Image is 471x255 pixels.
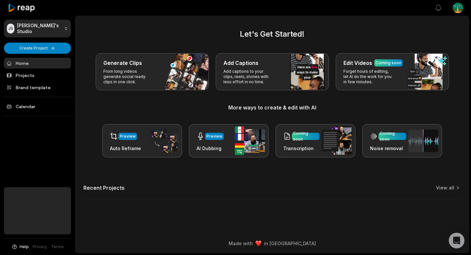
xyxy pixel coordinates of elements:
[322,127,352,155] img: transcription.png
[343,69,394,85] p: Forget hours of editing, let AI do the work for you in few minutes.
[408,129,438,152] img: noise_removal.png
[83,185,125,191] h2: Recent Projects
[197,145,224,152] h3: AI Dubbing
[370,145,406,152] h3: Noise removal
[255,241,261,246] img: heart emoji
[120,133,136,139] div: Preview
[33,244,47,250] a: Privacy
[4,43,71,54] button: Create Project
[223,59,258,67] h3: Add Captions
[283,145,320,152] h3: Transcription
[4,70,71,81] a: Projects
[148,128,178,154] img: auto_reframe.png
[436,185,454,191] a: View all
[20,244,29,250] span: Help
[375,60,401,66] div: Coming soon
[380,130,405,142] div: Coming soon
[4,82,71,93] a: Brand template
[449,233,464,248] div: Open Intercom Messenger
[4,101,71,112] a: Calendar
[103,59,142,67] h3: Generate Clips
[11,244,29,250] button: Help
[235,127,265,155] img: ai_dubbing.png
[206,133,222,139] div: Preview
[293,130,318,142] div: Coming soon
[103,69,154,85] p: From long videos generate social ready clips in one click.
[343,59,372,67] h3: Edit Videos
[51,244,64,250] a: Terms
[83,28,461,40] h2: Let's Get Started!
[83,104,461,111] h3: More ways to create & edit with AI
[110,145,141,152] h3: Auto Reframe
[81,240,463,247] div: Made with in [GEOGRAPHIC_DATA]
[17,23,61,34] p: [PERSON_NAME]'s Studio
[223,69,274,85] p: Add captions to your clips, reels, stories with less effort in no time.
[4,58,71,69] a: Home
[7,24,14,33] div: JS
